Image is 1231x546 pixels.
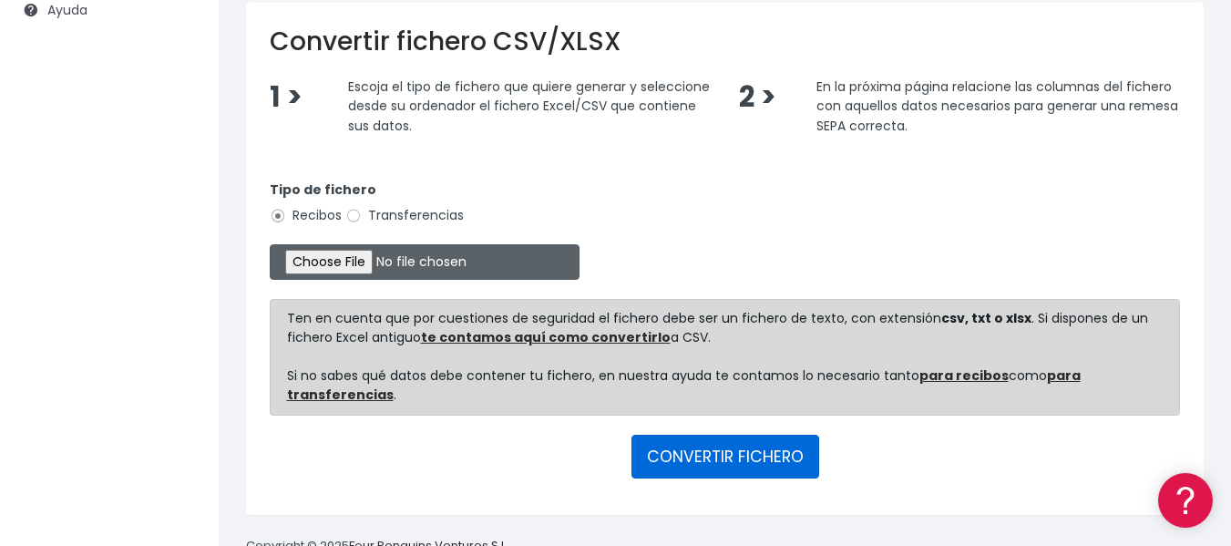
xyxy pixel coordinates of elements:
[270,77,303,117] span: 1 >
[270,26,1180,57] h2: Convertir fichero CSV/XLSX
[941,309,1031,327] strong: csv, txt o xlsx
[631,435,819,479] button: CONVERTIR FICHERO
[345,206,464,225] label: Transferencias
[270,299,1180,416] div: Ten en cuenta que por cuestiones de seguridad el fichero debe ser un fichero de texto, con extens...
[919,366,1009,385] a: para recibos
[270,180,376,199] strong: Tipo de fichero
[816,77,1178,134] span: En la próxima página relacione las columnas del fichero con aquellos datos necesarios para genera...
[421,328,671,346] a: te contamos aquí como convertirlo
[270,206,342,225] label: Recibos
[287,366,1081,404] a: para transferencias
[348,77,710,134] span: Escoja el tipo de fichero que quiere generar y seleccione desde su ordenador el fichero Excel/CSV...
[47,1,87,19] span: Ayuda
[739,77,776,117] span: 2 >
